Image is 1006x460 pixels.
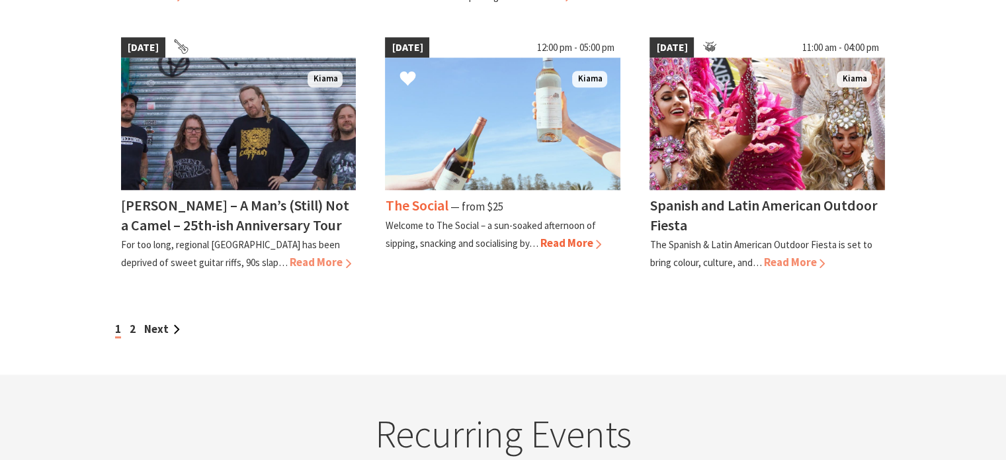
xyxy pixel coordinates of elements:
span: 11:00 am - 04:00 pm [795,37,885,58]
p: Welcome to The Social – a sun-soaked afternoon of sipping, snacking and socialising by… [385,219,595,250]
button: Click to Favourite The Social [386,57,429,102]
span: 12:00 pm - 05:00 pm [530,37,620,58]
a: [DATE] 11:00 am - 04:00 pm Dancers in jewelled pink and silver costumes with feathers, holding th... [650,37,885,271]
h4: The Social [385,196,448,214]
h4: Spanish and Latin American Outdoor Fiesta [650,196,877,234]
span: Kiama [837,71,872,87]
a: [DATE] Frenzel Rhomb Kiama Pavilion Saturday 4th October Kiama [PERSON_NAME] – A Man’s (Still) No... [121,37,356,271]
span: Read More [540,236,601,250]
img: Frenzel Rhomb Kiama Pavilion Saturday 4th October [121,58,356,190]
img: The Social [385,58,620,190]
p: For too long, regional [GEOGRAPHIC_DATA] has been deprived of sweet guitar riffs, 90s slap… [121,238,340,269]
span: Kiama [572,71,607,87]
span: Kiama [308,71,343,87]
span: [DATE] [385,37,429,58]
a: 2 [130,322,136,336]
span: 1 [115,322,121,338]
p: The Spanish & Latin American Outdoor Fiesta is set to bring colour, culture, and… [650,238,872,269]
img: Dancers in jewelled pink and silver costumes with feathers, holding their hands up while smiling [650,58,885,190]
span: [DATE] [650,37,694,58]
a: [DATE] 12:00 pm - 05:00 pm The Social Kiama The Social ⁠— from $25 Welcome to The Social – a sun-... [385,37,620,271]
span: Read More [763,255,825,269]
h4: [PERSON_NAME] – A Man’s (Still) Not a Camel – 25th-ish Anniversary Tour [121,196,349,234]
span: Read More [290,255,351,269]
a: Next [144,322,180,336]
span: ⁠— from $25 [450,199,503,214]
span: [DATE] [121,37,165,58]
